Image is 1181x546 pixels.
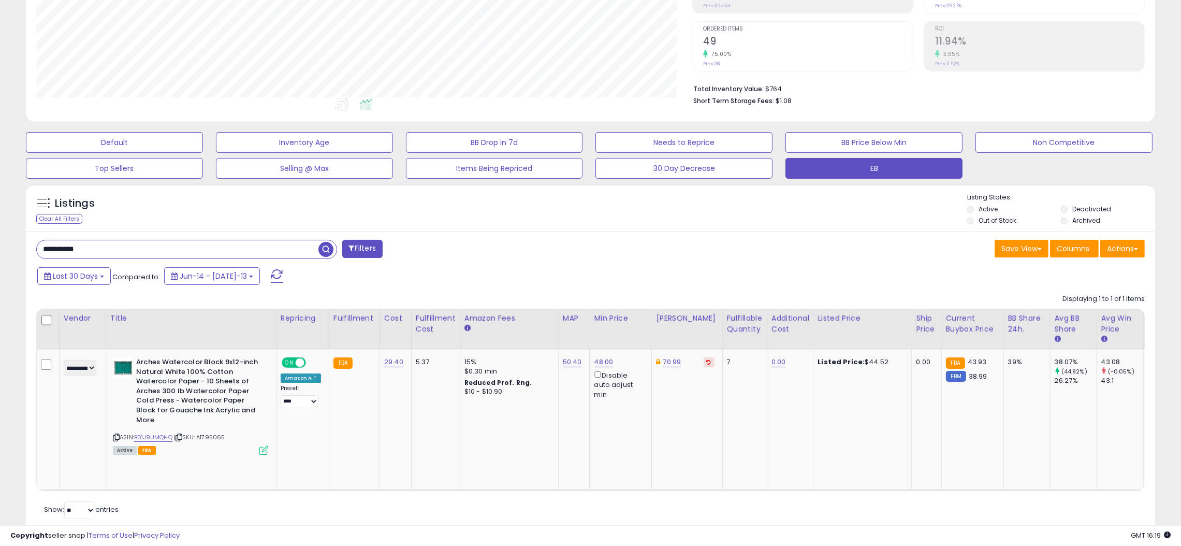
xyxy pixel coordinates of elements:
[771,357,786,367] a: 0.00
[995,240,1048,257] button: Save View
[946,357,965,369] small: FBA
[304,358,321,367] span: OFF
[693,96,774,105] b: Short Term Storage Fees:
[703,61,720,67] small: Prev: 28
[110,313,272,324] div: Title
[55,196,95,211] h5: Listings
[1131,530,1171,540] span: 2025-08-13 16:19 GMT
[946,371,966,382] small: FBM
[946,313,999,335] div: Current Buybox Price
[1055,376,1097,385] div: 26.27%
[1101,376,1143,385] div: 43.1
[776,96,792,106] span: $1.08
[406,158,583,179] button: Items Being Repriced
[663,357,681,367] a: 70.99
[1008,357,1042,367] div: 39%
[1055,335,1061,344] small: Avg BB Share.
[935,26,1144,32] span: ROI
[708,50,731,58] small: 75.00%
[940,50,960,58] small: 3.65%
[1101,357,1143,367] div: 43.08
[969,371,987,381] span: 38.99
[818,313,907,324] div: Listed Price
[53,271,98,281] span: Last 30 Days
[1101,313,1139,335] div: Avg Win Price
[1100,240,1145,257] button: Actions
[26,132,203,153] button: Default
[785,158,963,179] button: EB
[595,132,772,153] button: Needs to Reprice
[10,531,180,541] div: seller snap | |
[464,378,532,387] b: Reduced Prof. Rng.
[1055,313,1092,335] div: Avg BB Share
[26,158,203,179] button: Top Sellers
[563,313,586,324] div: MAP
[281,373,321,383] div: Amazon AI *
[594,369,644,399] div: Disable auto adjust min
[164,267,260,285] button: Jun-14 - [DATE]-13
[1101,335,1107,344] small: Avg Win Price.
[1050,240,1099,257] button: Columns
[113,357,134,378] img: 51h7HMoeN1L._SL40_.jpg
[975,132,1153,153] button: Non Competitive
[595,158,772,179] button: 30 Day Decrease
[727,357,759,367] div: 7
[134,433,172,442] a: B01J9UMQHQ
[563,357,582,367] a: 50.40
[785,132,963,153] button: BB Price Below Min
[113,446,137,455] span: All listings currently available for purchase on Amazon
[703,35,912,49] h2: 49
[703,3,731,9] small: Prev: $94.84
[464,387,550,396] div: $10 - $10.90
[979,205,998,213] label: Active
[136,357,262,427] b: Arches Watercolor Block 9x12-inch Natural White 100% Cotton Watercolor Paper - 10 Sheets of Arche...
[916,313,937,335] div: Ship Price
[1062,294,1145,304] div: Displaying 1 to 1 of 1 items
[818,357,903,367] div: $44.52
[1008,313,1046,335] div: BB Share 24h.
[216,132,393,153] button: Inventory Age
[281,385,321,408] div: Preset:
[333,313,375,324] div: Fulfillment
[1057,243,1089,254] span: Columns
[283,358,296,367] span: ON
[693,84,764,93] b: Total Inventory Value:
[333,357,353,369] small: FBA
[216,158,393,179] button: Selling @ Max
[113,357,268,454] div: ASIN:
[138,446,156,455] span: FBA
[37,267,111,285] button: Last 30 Days
[1072,216,1100,225] label: Archived
[818,357,865,367] b: Listed Price:
[916,357,933,367] div: 0.00
[935,61,959,67] small: Prev: 11.52%
[935,3,961,9] small: Prev: 26.27%
[1072,205,1111,213] label: Deactivated
[10,530,48,540] strong: Copyright
[384,313,407,324] div: Cost
[727,313,763,335] div: Fulfillable Quantity
[174,433,225,441] span: | SKU: A1795065
[1108,367,1134,376] small: (-0.05%)
[703,26,912,32] span: Ordered Items
[967,193,1155,203] p: Listing States:
[416,357,452,367] div: 5.37
[384,357,403,367] a: 29.40
[342,240,383,258] button: Filters
[64,313,101,324] div: Vendor
[464,324,471,333] small: Amazon Fees.
[464,313,554,324] div: Amazon Fees
[44,505,119,514] span: Show: entries
[464,367,550,376] div: $0.30 min
[112,272,160,282] span: Compared to:
[59,309,106,350] th: CSV column name: cust_attr_2_Vendor
[968,357,987,367] span: 43.93
[89,530,133,540] a: Terms of Use
[416,313,456,335] div: Fulfillment Cost
[1061,367,1087,376] small: (44.92%)
[594,313,647,324] div: Min Price
[134,530,180,540] a: Privacy Policy
[979,216,1016,225] label: Out of Stock
[693,82,1137,94] li: $764
[594,357,613,367] a: 48.00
